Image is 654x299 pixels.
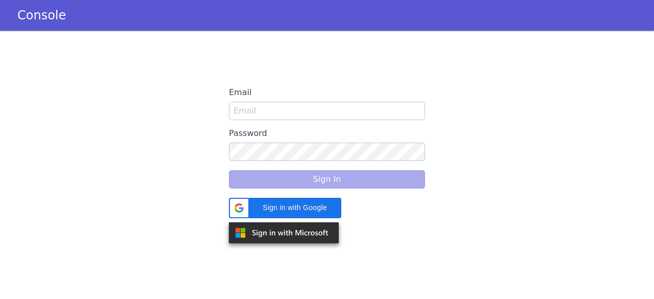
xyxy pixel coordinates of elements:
[229,198,341,218] div: Sign in with Google
[229,83,425,102] label: Email
[229,102,425,120] input: Email
[229,222,339,243] img: azure.svg
[254,202,335,213] span: Sign in with Google
[229,124,425,143] label: Password
[5,8,78,22] a: Console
